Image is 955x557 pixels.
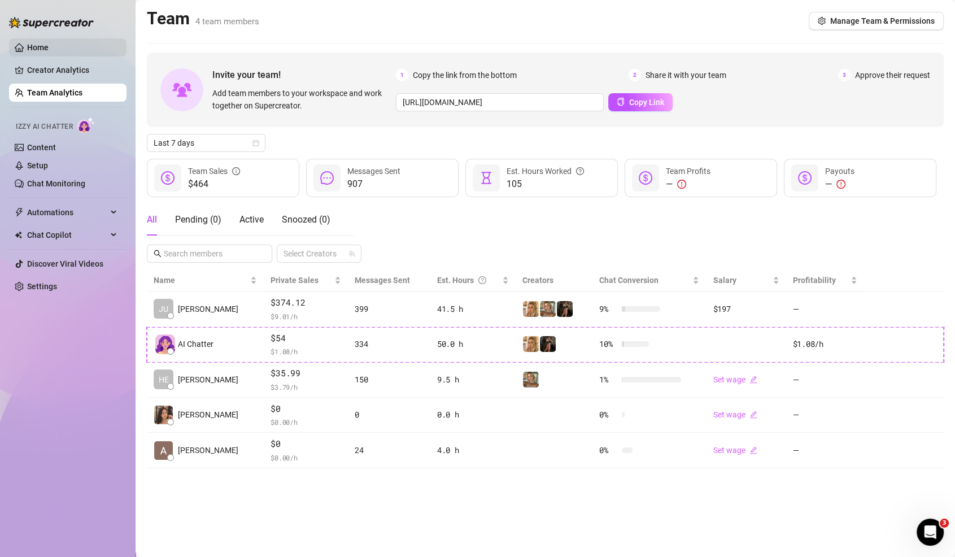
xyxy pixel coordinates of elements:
[355,373,423,386] div: 150
[599,303,617,315] span: 9 %
[271,402,341,416] span: $0
[239,214,264,225] span: Active
[161,171,175,185] span: dollar-circle
[355,276,410,285] span: Messages Sent
[523,372,539,388] img: 𝑻𝑨𝑴𝑨𝑮𝑶𝑻𝑪𝑯𝑰
[557,301,573,317] img: missfit
[798,171,812,185] span: dollar-circle
[154,441,173,460] img: AVI KATZ
[159,303,168,315] span: JU
[713,375,757,384] a: Set wageedit
[15,208,24,217] span: thunderbolt
[855,69,930,81] span: Approve their request
[523,301,539,317] img: VixenFoxy
[639,171,652,185] span: dollar-circle
[629,69,641,81] span: 2
[599,276,659,285] span: Chat Conversion
[516,269,592,291] th: Creators
[437,274,500,286] div: Est. Hours
[27,203,107,221] span: Automations
[147,269,264,291] th: Name
[271,311,341,322] span: $ 9.01 /h
[271,416,341,428] span: $ 0.00 /h
[749,446,757,454] span: edit
[282,214,330,225] span: Snoozed ( 0 )
[164,247,256,260] input: Search members
[178,373,238,386] span: [PERSON_NAME]
[147,213,157,227] div: All
[27,226,107,244] span: Chat Copilot
[355,338,423,350] div: 334
[437,444,509,456] div: 4.0 h
[749,376,757,384] span: edit
[940,519,949,528] span: 3
[786,398,864,433] td: —
[838,69,851,81] span: 3
[188,165,240,177] div: Team Sales
[917,519,944,546] iframe: Intercom live chat
[178,303,238,315] span: [PERSON_NAME]
[271,276,319,285] span: Private Sales
[27,88,82,97] a: Team Analytics
[786,291,864,327] td: —
[713,446,757,455] a: Set wageedit
[175,213,221,227] div: Pending ( 0 )
[540,301,556,317] img: 𝑻𝑨𝑴𝑨𝑮𝑶𝑻𝑪𝑯𝑰
[271,437,341,451] span: $0
[713,303,779,315] div: $197
[154,134,259,151] span: Last 7 days
[27,61,117,79] a: Creator Analytics
[713,276,736,285] span: Salary
[355,408,423,421] div: 0
[599,338,617,350] span: 10 %
[271,332,341,345] span: $54
[599,444,617,456] span: 0 %
[252,140,259,146] span: calendar
[437,408,509,421] div: 0.0 h
[27,143,56,152] a: Content
[629,98,664,107] span: Copy Link
[825,177,854,191] div: —
[825,167,854,176] span: Payouts
[666,167,710,176] span: Team Profits
[479,171,493,185] span: hourglass
[818,17,826,25] span: setting
[195,16,259,27] span: 4 team members
[347,167,400,176] span: Messages Sent
[271,452,341,463] span: $ 0.00 /h
[666,177,710,191] div: —
[599,373,617,386] span: 1 %
[16,121,73,132] span: Izzy AI Chatter
[347,177,400,191] span: 907
[786,362,864,398] td: —
[830,16,935,25] span: Manage Team & Permissions
[27,259,103,268] a: Discover Viral Videos
[147,8,259,29] h2: Team
[786,433,864,468] td: —
[27,179,85,188] a: Chat Monitoring
[154,274,248,286] span: Name
[178,444,238,456] span: [PERSON_NAME]
[646,69,726,81] span: Share it with your team
[713,410,757,419] a: Set wageedit
[9,17,94,28] img: logo-BBDzfeDw.svg
[749,411,757,419] span: edit
[159,373,169,386] span: HE
[27,161,48,170] a: Setup
[523,336,539,352] img: VixenFoxy
[437,303,509,315] div: 41.5 h
[793,338,857,350] div: $1.08 /h
[154,250,162,258] span: search
[507,177,584,191] span: 105
[355,303,423,315] div: 399
[576,165,584,177] span: question-circle
[271,381,341,393] span: $ 3.79 /h
[155,334,175,354] img: izzy-ai-chatter-avatar-DDCN_rTZ.svg
[396,69,408,81] span: 1
[178,338,213,350] span: AI Chatter
[413,69,517,81] span: Copy the link from the bottom
[271,367,341,380] span: $35.99
[154,406,173,424] img: Khyla Mari Dega…
[507,165,584,177] div: Est. Hours Worked
[793,276,836,285] span: Profitability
